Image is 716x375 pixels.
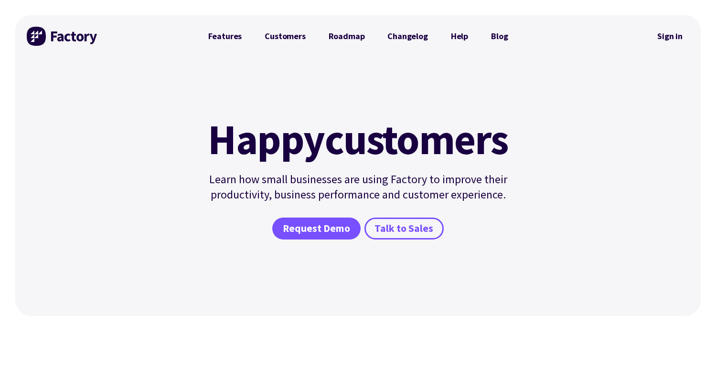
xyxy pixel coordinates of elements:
a: Help [439,27,480,46]
a: Customers [253,27,317,46]
mark: Happy [208,118,324,160]
a: Features [197,27,254,46]
a: Blog [480,27,519,46]
nav: Secondary Navigation [651,25,689,47]
img: Factory [27,27,98,46]
a: Request Demo [272,218,360,240]
nav: Primary Navigation [197,27,520,46]
span: Talk to Sales [374,222,433,236]
a: Sign in [651,25,689,47]
p: Learn how small businesses are using Factory to improve their productivity, business performance ... [203,172,514,202]
a: Changelog [376,27,439,46]
span: Request Demo [283,222,350,236]
a: Talk to Sales [364,218,444,240]
a: Roadmap [317,27,376,46]
h1: customers [203,118,514,160]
